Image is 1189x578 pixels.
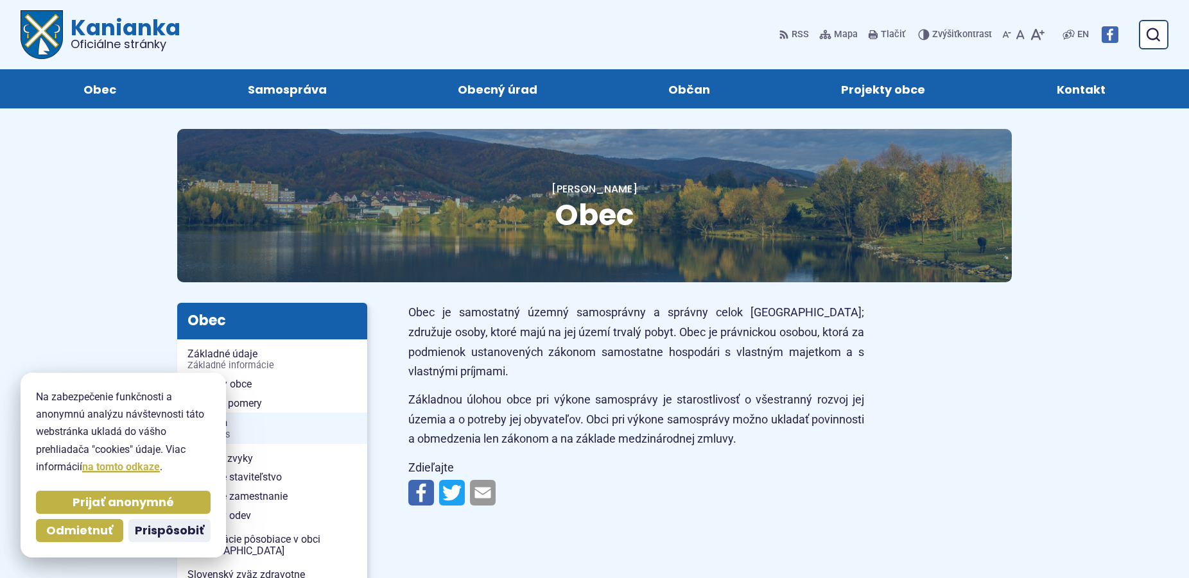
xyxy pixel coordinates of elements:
[817,21,860,48] a: Mapa
[187,468,357,487] span: Tradičné staviteľstvo
[177,487,367,506] a: Tradičné zamestnanie
[46,523,113,538] span: Odmietnuť
[1075,27,1091,42] a: EN
[439,480,465,506] img: Zdieľať na Twitteri
[788,69,978,108] a: Projekty obce
[177,394,367,413] a: Prírodné pomery
[36,491,211,514] button: Prijať anonymné
[63,17,180,50] span: Kanianka
[177,344,367,375] a: Základné údajeZákladné informácie
[128,519,211,542] button: Prispôsobiť
[177,412,367,444] a: HistóriaČasová os
[616,69,763,108] a: Občan
[187,449,357,468] span: Rodinné zvyky
[668,69,710,108] span: Občan
[918,21,994,48] button: Zvýšiťkontrast
[187,361,357,371] span: Základné informácie
[177,375,367,394] a: Symboly obce
[1004,69,1158,108] a: Kontakt
[408,458,864,478] p: Zdieľajte
[834,27,858,42] span: Mapa
[555,194,634,235] span: Obec
[187,394,357,413] span: Prírodné pomery
[177,530,367,560] a: Organizácie pôsobiace v obci [GEOGRAPHIC_DATA]
[408,480,434,506] img: Zdieľať na Facebooku
[1102,26,1118,43] img: Prejsť na Facebook stránku
[1057,69,1106,108] span: Kontakt
[187,487,357,506] span: Tradičné zamestnanie
[1077,27,1089,42] span: EN
[865,21,908,48] button: Tlačiť
[551,182,638,196] a: [PERSON_NAME]
[408,390,864,449] p: Základnou úlohou obce pri výkone samosprávy je starostlivosť o všestranný rozvoj jej územia a o p...
[187,344,357,375] span: Základné údaje
[177,303,367,339] h3: Obec
[36,388,211,475] p: Na zabezpečenie funkčnosti a anonymnú analýzu návštevnosti táto webstránka ukladá do vášho prehli...
[470,480,496,506] img: Zdieľať e-mailom
[187,506,357,525] span: Tradičný odev
[187,375,357,394] span: Symboly obce
[177,449,367,468] a: Rodinné zvyky
[21,10,180,59] a: Logo Kanianka, prejsť na domovskú stránku.
[248,69,327,108] span: Samospráva
[187,430,357,440] span: Časová os
[177,468,367,487] a: Tradičné staviteľstvo
[195,69,379,108] a: Samospráva
[458,69,537,108] span: Obecný úrad
[779,21,811,48] a: RSS
[405,69,590,108] a: Obecný úrad
[1000,21,1014,48] button: Zmenšiť veľkosť písma
[73,495,174,510] span: Prijať anonymné
[187,530,357,560] span: Organizácie pôsobiace v obci [GEOGRAPHIC_DATA]
[187,412,357,444] span: História
[932,30,992,40] span: kontrast
[21,10,63,59] img: Prejsť na domovskú stránku
[1014,21,1027,48] button: Nastaviť pôvodnú veľkosť písma
[1027,21,1047,48] button: Zväčšiť veľkosť písma
[31,69,169,108] a: Obec
[83,69,116,108] span: Obec
[792,27,809,42] span: RSS
[177,506,367,525] a: Tradičný odev
[932,29,957,40] span: Zvýšiť
[36,519,123,542] button: Odmietnuť
[135,523,204,538] span: Prispôsobiť
[408,303,864,381] p: Obec je samostatný územný samosprávny a správny celok [GEOGRAPHIC_DATA]; združuje osoby, ktoré ma...
[82,461,160,473] a: na tomto odkaze
[881,30,905,40] span: Tlačiť
[71,38,180,50] span: Oficiálne stránky
[841,69,925,108] span: Projekty obce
